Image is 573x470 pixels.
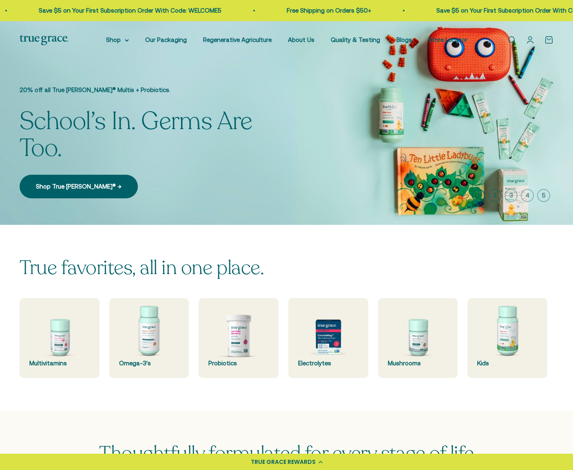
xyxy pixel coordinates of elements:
[428,36,467,43] a: Store Locator
[331,36,380,43] a: Quality & Testing
[521,189,534,202] button: 4
[20,298,100,378] a: Multivitamins
[106,35,129,45] summary: Shop
[199,298,279,378] a: Probiotics
[472,189,485,202] button: 1
[20,105,252,165] split-lines: School’s In. Germs Are Too.
[378,298,458,378] a: Mushrooms
[396,36,412,43] a: Blogs
[288,298,368,378] a: Electrolytes
[251,458,316,466] div: TRUE GRACE REWARDS
[282,7,366,14] a: Free Shipping on Orders $50+
[109,298,189,378] a: Omega-3's
[34,6,217,15] p: Save $5 on Your First Subscription Order With Code: WELCOME5
[388,358,448,368] div: Mushrooms
[20,175,138,198] a: Shop True [PERSON_NAME]® →
[119,358,179,368] div: Omega-3's
[477,358,538,368] div: Kids
[20,85,289,95] p: 20% off all True [PERSON_NAME]® Multis + Probiotics.
[29,358,90,368] div: Multivitamins
[208,358,269,368] div: Probiotics
[298,358,358,368] div: Electrolytes
[203,36,272,43] a: Regenerative Agriculture
[288,36,314,43] a: About Us
[20,255,264,281] split-lines: True favorites, all in one place.
[537,189,550,202] button: 5
[99,440,473,467] span: Thoughtfully formulated for every stage of life
[145,36,187,43] a: Our Packaging
[467,298,547,378] a: Kids
[504,189,518,202] button: 3
[488,189,501,202] button: 2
